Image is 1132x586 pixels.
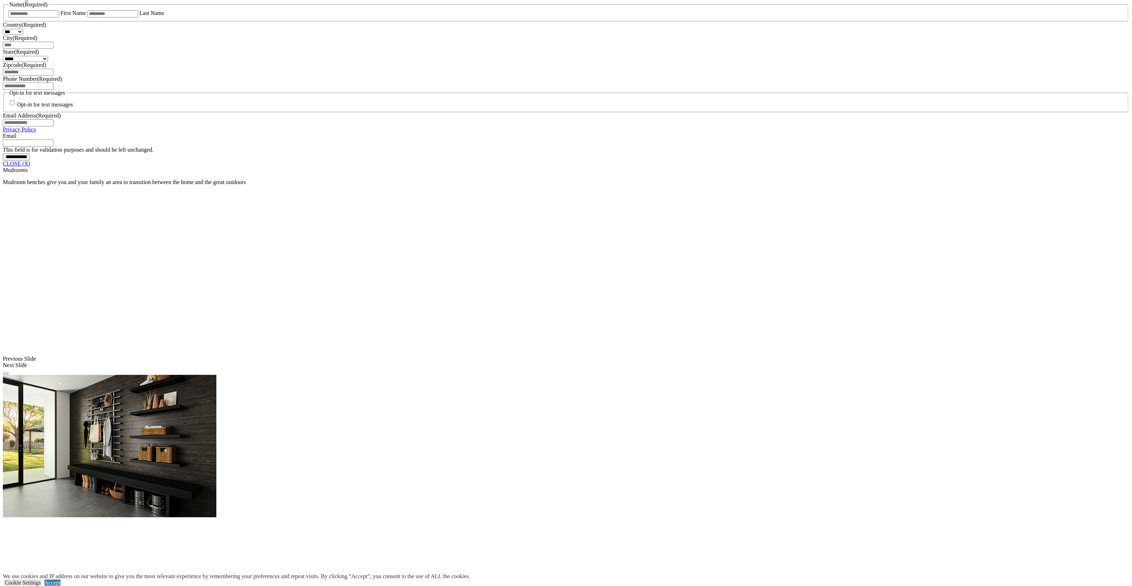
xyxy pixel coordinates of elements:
div: We use cookies and IP address on our website to give you the most relevant experience by remember... [3,573,470,580]
label: Email [3,133,16,139]
a: Cookie Settings [5,580,41,586]
span: Mudrooms [3,167,28,173]
a: Privacy Policy [3,126,36,132]
span: (Required) [14,49,39,55]
legend: Opt-in for text messages [9,90,66,96]
label: Opt-in for text messages [17,102,73,108]
label: First Name [60,10,86,16]
div: Next Slide [3,362,1129,368]
div: Previous Slide [3,356,1129,362]
span: (Required) [36,113,61,119]
span: (Required) [21,62,46,68]
div: This field is for validation purposes and should be left unchanged. [3,147,1129,153]
label: State [3,49,39,55]
span: (Required) [23,1,47,7]
a: CLOSE (X) [3,161,30,167]
button: Click here to pause slide show [3,372,9,375]
label: Country [3,22,46,28]
a: Accept [44,580,60,586]
p: Mudroom benches give you and your family an area to transition between the home and the great out... [3,179,1129,185]
label: Zipcode [3,62,46,68]
legend: Name [9,1,48,8]
label: City [3,35,37,41]
img: Banner for mobile view [3,375,216,517]
label: Email Address [3,113,61,119]
span: (Required) [37,76,62,82]
span: (Required) [13,35,37,41]
label: Phone Number [3,76,62,82]
label: Last Name [139,10,164,16]
span: (Required) [21,22,46,28]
